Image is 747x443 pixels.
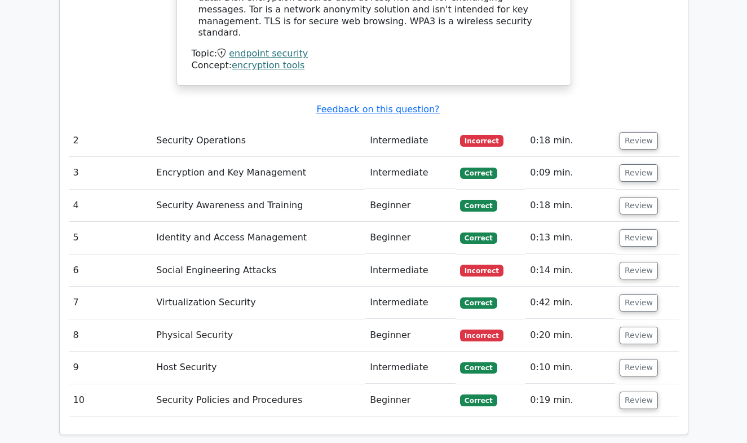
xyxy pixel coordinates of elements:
[525,319,615,352] td: 0:20 min.
[460,265,503,276] span: Incorrect
[365,319,456,352] td: Beginner
[620,197,658,214] button: Review
[365,384,456,416] td: Beginner
[152,125,365,157] td: Security Operations
[229,48,308,59] a: endpoint security
[152,222,365,254] td: Identity and Access Management
[620,392,658,409] button: Review
[620,262,658,279] button: Review
[69,157,152,189] td: 3
[69,222,152,254] td: 5
[460,200,497,211] span: Correct
[152,157,365,189] td: Encryption and Key Management
[365,255,456,287] td: Intermediate
[152,190,365,222] td: Security Awareness and Training
[365,125,456,157] td: Intermediate
[69,384,152,416] td: 10
[69,190,152,222] td: 4
[525,352,615,384] td: 0:10 min.
[365,157,456,189] td: Intermediate
[316,104,439,115] a: Feedback on this question?
[620,359,658,376] button: Review
[232,60,304,71] a: encryption tools
[192,48,556,60] div: Topic:
[69,125,152,157] td: 2
[525,190,615,222] td: 0:18 min.
[525,222,615,254] td: 0:13 min.
[460,135,503,146] span: Incorrect
[620,294,658,312] button: Review
[620,327,658,344] button: Review
[69,319,152,352] td: 8
[460,330,503,341] span: Incorrect
[460,394,497,406] span: Correct
[69,255,152,287] td: 6
[69,287,152,319] td: 7
[152,287,365,319] td: Virtualization Security
[525,125,615,157] td: 0:18 min.
[525,157,615,189] td: 0:09 min.
[152,352,365,384] td: Host Security
[69,352,152,384] td: 9
[192,60,556,72] div: Concept:
[365,190,456,222] td: Beginner
[365,222,456,254] td: Beginner
[365,287,456,319] td: Intermediate
[460,297,497,309] span: Correct
[365,352,456,384] td: Intermediate
[152,384,365,416] td: Security Policies and Procedures
[620,164,658,182] button: Review
[152,319,365,352] td: Physical Security
[525,384,615,416] td: 0:19 min.
[620,229,658,247] button: Review
[460,168,497,179] span: Correct
[620,132,658,150] button: Review
[525,255,615,287] td: 0:14 min.
[460,233,497,244] span: Correct
[525,287,615,319] td: 0:42 min.
[460,362,497,374] span: Correct
[152,255,365,287] td: Social Engineering Attacks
